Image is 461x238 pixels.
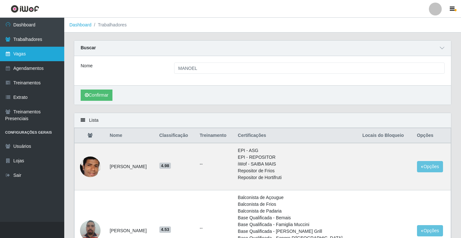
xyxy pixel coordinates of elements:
[238,147,355,154] li: EPI - ASG
[200,161,230,167] ul: --
[417,161,443,172] button: Opções
[417,225,443,236] button: Opções
[238,161,355,167] li: iWof - SAIBA MAIS
[238,174,355,181] li: Repositor de Hortifruti
[238,201,355,208] li: Balconista de Frios
[359,128,413,143] th: Locais do Bloqueio
[238,167,355,174] li: Repositor de Frios
[80,152,101,181] img: 1709861924003.jpeg
[238,194,355,201] li: Balconista de Açougue
[238,221,355,228] li: Base Qualificada - Famiglia Muccini
[238,228,355,235] li: Base Qualificada - [PERSON_NAME] Grill
[92,22,127,28] li: Trabalhadores
[106,128,155,143] th: Nome
[159,163,171,169] span: 4.98
[81,62,93,69] label: Nome
[11,5,39,13] img: CoreUI Logo
[200,225,230,232] ul: --
[238,214,355,221] li: Base Qualificada - Bemais
[64,18,461,33] nav: breadcrumb
[81,90,112,101] button: Confirmar
[155,128,196,143] th: Classificação
[238,208,355,214] li: Balconista de Padaria
[74,113,451,128] div: Lista
[413,128,451,143] th: Opções
[174,62,445,74] input: Digite o Nome...
[159,226,171,233] span: 4.53
[69,22,92,27] a: Dashboard
[234,128,359,143] th: Certificações
[81,45,96,50] strong: Buscar
[106,143,155,190] td: [PERSON_NAME]
[196,128,234,143] th: Treinamento
[238,154,355,161] li: EPI - REPOSITOR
